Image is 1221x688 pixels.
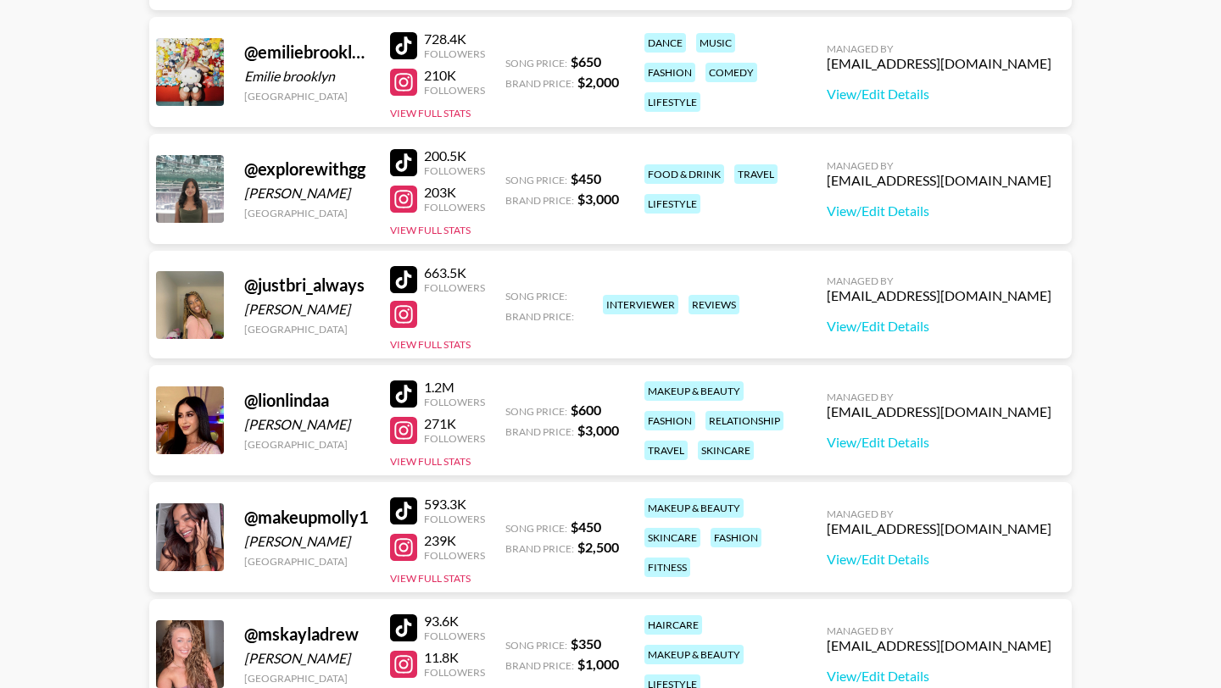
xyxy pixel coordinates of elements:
[244,416,370,433] div: [PERSON_NAME]
[577,191,619,207] strong: $ 3,000
[696,33,735,53] div: music
[390,107,471,119] button: View Full Stats
[827,403,1051,420] div: [EMAIL_ADDRESS][DOMAIN_NAME]
[424,432,485,445] div: Followers
[827,159,1051,172] div: Managed By
[577,74,619,90] strong: $ 2,000
[644,441,688,460] div: travel
[827,668,1051,685] a: View/Edit Details
[424,549,485,562] div: Followers
[244,624,370,645] div: @ mskayladrew
[505,290,567,302] span: Song Price:
[827,287,1051,304] div: [EMAIL_ADDRESS][DOMAIN_NAME]
[644,381,744,401] div: makeup & beauty
[505,659,574,672] span: Brand Price:
[390,455,471,468] button: View Full Stats
[505,405,567,418] span: Song Price:
[644,92,700,112] div: lifestyle
[577,656,619,672] strong: $ 1,000
[244,158,370,180] div: @ explorewithgg
[424,264,485,281] div: 663.5K
[644,164,724,184] div: food & drink
[244,650,370,667] div: [PERSON_NAME]
[424,281,485,294] div: Followers
[424,184,485,201] div: 203K
[244,390,370,411] div: @ lionlindaa
[827,624,1051,637] div: Managed By
[734,164,778,184] div: travel
[827,637,1051,654] div: [EMAIL_ADDRESS][DOMAIN_NAME]
[244,90,370,103] div: [GEOGRAPHIC_DATA]
[827,318,1051,335] a: View/Edit Details
[505,542,574,555] span: Brand Price:
[424,630,485,642] div: Followers
[424,649,485,666] div: 11.8K
[827,520,1051,537] div: [EMAIL_ADDRESS][DOMAIN_NAME]
[827,55,1051,72] div: [EMAIL_ADDRESS][DOMAIN_NAME]
[644,558,690,577] div: fitness
[827,172,1051,189] div: [EMAIL_ADDRESS][DOMAIN_NAME]
[644,498,744,518] div: makeup & beauty
[244,275,370,296] div: @ justbri_always
[244,68,370,85] div: Emilie brooklyn
[603,295,678,314] div: interviewer
[424,201,485,214] div: Followers
[424,415,485,432] div: 271K
[424,513,485,525] div: Followers
[390,224,471,236] button: View Full Stats
[827,86,1051,103] a: View/Edit Details
[827,42,1051,55] div: Managed By
[705,411,783,430] div: relationship
[698,441,754,460] div: skincare
[424,666,485,679] div: Followers
[244,533,370,550] div: [PERSON_NAME]
[505,522,567,535] span: Song Price:
[644,33,686,53] div: dance
[424,396,485,408] div: Followers
[505,425,574,438] span: Brand Price:
[390,338,471,351] button: View Full Stats
[571,635,601,652] strong: $ 350
[424,67,485,84] div: 210K
[244,438,370,451] div: [GEOGRAPHIC_DATA]
[505,310,574,323] span: Brand Price:
[424,379,485,396] div: 1.2M
[571,53,601,69] strong: $ 650
[244,672,370,685] div: [GEOGRAPHIC_DATA]
[827,434,1051,451] a: View/Edit Details
[827,203,1051,219] a: View/Edit Details
[577,539,619,555] strong: $ 2,500
[244,42,370,63] div: @ emiliebrooklyn__
[390,572,471,585] button: View Full Stats
[827,391,1051,403] div: Managed By
[827,275,1051,287] div: Managed By
[571,519,601,535] strong: $ 450
[644,194,700,214] div: lifestyle
[424,164,485,177] div: Followers
[244,555,370,568] div: [GEOGRAPHIC_DATA]
[644,411,695,430] div: fashion
[577,422,619,438] strong: $ 3,000
[505,57,567,69] span: Song Price:
[424,496,485,513] div: 593.3K
[644,645,744,664] div: makeup & beauty
[424,532,485,549] div: 239K
[244,323,370,336] div: [GEOGRAPHIC_DATA]
[424,31,485,47] div: 728.4K
[505,194,574,207] span: Brand Price:
[571,170,601,186] strong: $ 450
[644,615,702,635] div: haircare
[689,295,739,314] div: reviews
[424,147,485,164] div: 200.5K
[505,77,574,90] span: Brand Price:
[827,551,1051,568] a: View/Edit Details
[505,639,567,652] span: Song Price:
[244,185,370,202] div: [PERSON_NAME]
[424,84,485,97] div: Followers
[424,47,485,60] div: Followers
[644,528,700,547] div: skincare
[711,528,761,547] div: fashion
[571,402,601,418] strong: $ 600
[505,174,567,186] span: Song Price:
[244,301,370,318] div: [PERSON_NAME]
